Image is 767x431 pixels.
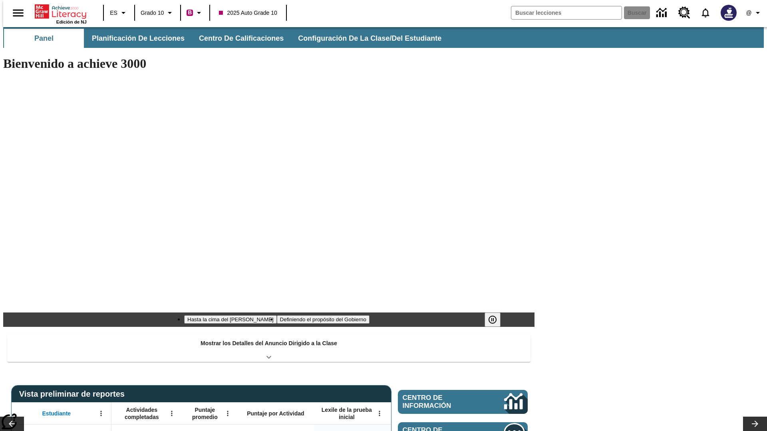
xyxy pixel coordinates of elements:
[95,407,107,419] button: Abrir menú
[247,410,304,417] span: Puntaje por Actividad
[318,406,376,421] span: Lexile de la prueba inicial
[56,20,87,24] span: Edición de NJ
[85,29,191,48] button: Planificación de lecciones
[137,6,178,20] button: Grado: Grado 10, Elige un grado
[42,410,71,417] span: Estudiante
[3,27,764,48] div: Subbarra de navegación
[485,312,501,327] button: Pausar
[188,8,192,18] span: B
[403,394,477,410] span: Centro de información
[741,6,767,20] button: Perfil/Configuración
[35,3,87,24] div: Portada
[183,6,207,20] button: Boost El color de la clase es rojo violeta. Cambiar el color de la clase.
[222,407,234,419] button: Abrir menú
[186,406,224,421] span: Puntaje promedio
[652,2,674,24] a: Centro de información
[184,315,277,324] button: Diapositiva 1 Hasta la cima del monte Tai
[695,2,716,23] a: Notificaciones
[166,407,178,419] button: Abrir menú
[746,9,751,17] span: @
[3,29,449,48] div: Subbarra de navegación
[721,5,737,21] img: Avatar
[219,9,277,17] span: 2025 Auto Grade 10
[19,389,129,399] span: Vista preliminar de reportes
[110,9,117,17] span: ES
[743,417,767,431] button: Carrusel de lecciones, seguir
[193,29,290,48] button: Centro de calificaciones
[3,56,535,71] h1: Bienvenido a achieve 3000
[35,4,87,20] a: Portada
[292,29,448,48] button: Configuración de la clase/del estudiante
[141,9,164,17] span: Grado 10
[115,406,168,421] span: Actividades completadas
[674,2,695,24] a: Centro de recursos, Se abrirá en una pestaña nueva.
[7,334,531,362] div: Mostrar los Detalles del Anuncio Dirigido a la Clase
[106,6,132,20] button: Lenguaje: ES, Selecciona un idioma
[277,315,370,324] button: Diapositiva 2 Definiendo el propósito del Gobierno
[485,312,509,327] div: Pausar
[6,1,30,25] button: Abrir el menú lateral
[201,339,337,348] p: Mostrar los Detalles del Anuncio Dirigido a la Clase
[374,407,385,419] button: Abrir menú
[4,29,84,48] button: Panel
[716,2,741,23] button: Escoja un nuevo avatar
[511,6,622,19] input: Buscar campo
[398,390,528,414] a: Centro de información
